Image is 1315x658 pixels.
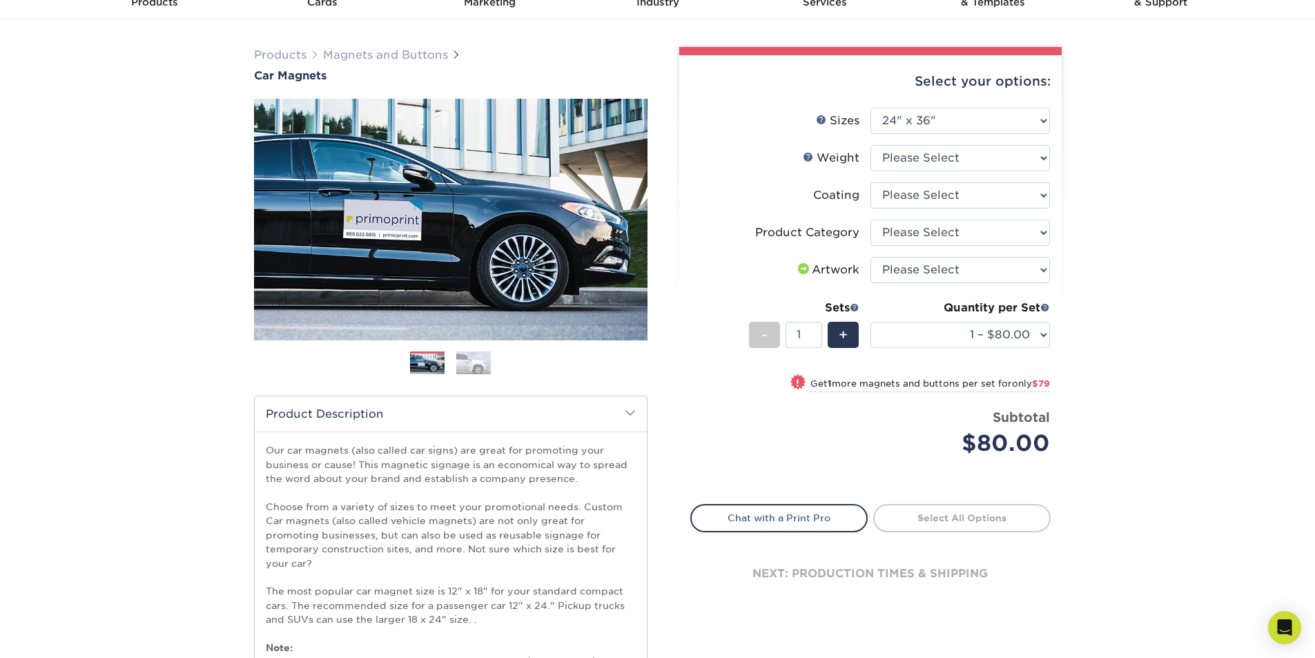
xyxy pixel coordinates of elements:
[266,642,293,653] strong: Note:
[1012,378,1050,389] span: only
[810,378,1050,392] small: Get more magnets and buttons per set for
[254,84,647,356] img: Car Magnets 01
[1032,378,1050,389] span: $79
[690,504,868,532] a: Chat with a Print Pro
[755,224,859,241] div: Product Category
[1268,611,1301,644] div: Open Intercom Messenger
[828,378,832,389] strong: 1
[690,55,1051,108] div: Select your options:
[255,396,647,432] h2: Product Description
[795,262,859,278] div: Artwork
[761,325,768,345] span: -
[803,150,859,166] div: Weight
[796,376,799,390] span: !
[813,187,859,204] div: Coating
[410,352,445,376] img: Magnets and Buttons 01
[881,427,1050,460] div: $80.00
[873,504,1051,532] a: Select All Options
[323,48,448,61] a: Magnets and Buttons
[816,113,859,129] div: Sizes
[870,300,1050,316] div: Quantity per Set
[254,48,306,61] a: Products
[993,409,1050,425] strong: Subtotal
[690,532,1051,615] div: next: production times & shipping
[749,300,859,316] div: Sets
[839,325,848,345] span: +
[254,69,327,82] span: Car Magnets
[456,351,491,375] img: Magnets and Buttons 02
[254,69,647,82] a: Car Magnets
